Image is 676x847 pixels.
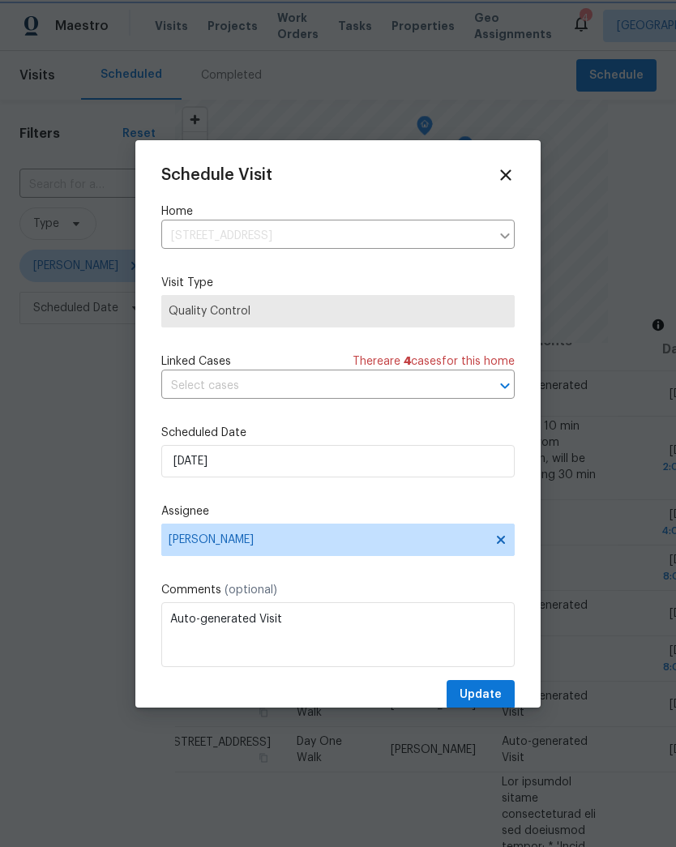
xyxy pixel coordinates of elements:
span: Update [460,685,502,705]
span: 4 [404,356,411,367]
span: There are case s for this home [353,353,515,370]
label: Visit Type [161,275,515,291]
input: M/D/YYYY [161,445,515,477]
span: Linked Cases [161,353,231,370]
label: Assignee [161,503,515,520]
input: Enter in an address [161,224,490,249]
input: Select cases [161,374,469,399]
span: [PERSON_NAME] [169,533,486,546]
span: Quality Control [169,303,507,319]
label: Scheduled Date [161,425,515,441]
span: (optional) [225,584,277,596]
button: Update [447,680,515,710]
span: Schedule Visit [161,167,272,183]
label: Comments [161,582,515,598]
button: Open [494,374,516,397]
span: Close [497,166,515,184]
label: Home [161,203,515,220]
textarea: Auto-generated Visit [161,602,515,667]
